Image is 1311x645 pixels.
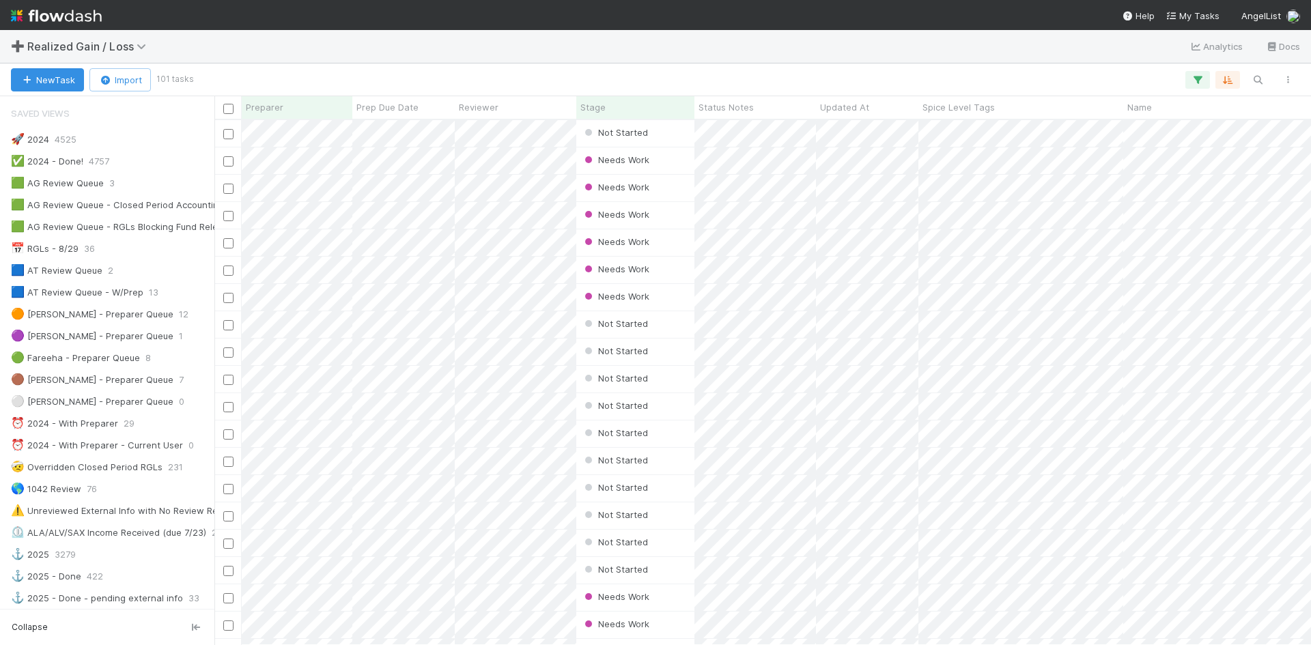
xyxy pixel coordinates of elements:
[223,375,234,385] input: Toggle Row Selected
[582,508,648,521] div: Not Started
[223,566,234,576] input: Toggle Row Selected
[223,511,234,521] input: Toggle Row Selected
[582,481,648,494] div: Not Started
[582,426,648,440] div: Not Started
[179,371,184,388] span: 7
[87,568,103,585] span: 422
[145,349,151,367] span: 8
[11,371,173,388] div: [PERSON_NAME] - Preparer Queue
[223,320,234,330] input: Toggle Row Selected
[582,536,648,547] span: Not Started
[11,286,25,298] span: 🟦
[223,156,234,167] input: Toggle Row Selected
[582,535,648,549] div: Not Started
[179,306,188,323] span: 12
[223,266,234,276] input: Toggle Row Selected
[11,218,234,235] div: AG Review Queue - RGLs Blocking Fund Release
[11,306,173,323] div: [PERSON_NAME] - Preparer Queue
[11,330,25,341] span: 🟣
[188,437,194,454] span: 0
[11,526,25,538] span: ⏲️
[149,284,158,301] span: 13
[582,235,649,248] div: Needs Work
[356,100,419,114] span: Prep Due Date
[1189,38,1243,55] a: Analytics
[582,209,649,220] span: Needs Work
[84,240,95,257] span: 36
[89,68,151,91] button: Import
[1122,9,1155,23] div: Help
[11,262,102,279] div: AT Review Queue
[223,593,234,603] input: Toggle Row Selected
[179,393,184,410] span: 0
[11,240,79,257] div: RGLs - 8/29
[582,371,648,385] div: Not Started
[582,509,648,520] span: Not Started
[1265,38,1300,55] a: Docs
[582,617,649,631] div: Needs Work
[11,483,25,494] span: 🌎
[11,461,25,472] span: 🤕
[582,373,648,384] span: Not Started
[11,177,25,188] span: 🟩
[582,317,648,330] div: Not Started
[11,548,25,560] span: ⚓
[223,347,234,358] input: Toggle Row Selected
[223,129,234,139] input: Toggle Row Selected
[582,153,649,167] div: Needs Work
[582,207,649,221] div: Needs Work
[1166,10,1220,21] span: My Tasks
[11,437,183,454] div: 2024 - With Preparer - Current User
[582,182,649,192] span: Needs Work
[223,104,234,114] input: Toggle All Rows Selected
[11,264,25,276] span: 🟦
[582,263,649,274] span: Needs Work
[11,439,25,450] span: ⏰
[223,402,234,412] input: Toggle Row Selected
[156,73,194,85] small: 101 tasks
[582,236,649,247] span: Needs Work
[582,590,649,603] div: Needs Work
[109,175,115,192] span: 3
[1286,10,1300,23] img: avatar_1c2f0edd-858e-4812-ac14-2a8986687c67.png
[582,453,648,467] div: Not Started
[11,197,224,214] div: AG Review Queue - Closed Period Accounting
[11,570,25,582] span: ⚓
[582,564,648,575] span: Not Started
[11,100,70,127] span: Saved Views
[223,539,234,549] input: Toggle Row Selected
[11,373,25,385] span: 🟤
[87,481,97,498] span: 76
[11,242,25,254] span: 📅
[12,621,48,633] span: Collapse
[582,126,648,139] div: Not Started
[1166,9,1220,23] a: My Tasks
[11,308,25,319] span: 🟠
[582,562,648,576] div: Not Started
[27,40,153,53] span: Realized Gain / Loss
[179,328,183,345] span: 1
[55,546,76,563] span: 3279
[223,184,234,194] input: Toggle Row Selected
[11,459,163,476] div: Overridden Closed Period RGLs
[582,318,648,329] span: Not Started
[820,100,869,114] span: Updated At
[459,100,498,114] span: Reviewer
[89,153,109,170] span: 4757
[124,415,135,432] span: 29
[11,40,25,52] span: ➕
[582,618,649,629] span: Needs Work
[246,100,283,114] span: Preparer
[223,238,234,248] input: Toggle Row Selected
[11,220,25,232] span: 🟩
[188,590,199,607] span: 33
[223,484,234,494] input: Toggle Row Selected
[11,352,25,363] span: 🟢
[11,153,83,170] div: 2024 - Done!
[223,211,234,221] input: Toggle Row Selected
[11,415,118,432] div: 2024 - With Preparer
[582,127,648,138] span: Not Started
[11,395,25,407] span: ⚪
[1241,10,1281,21] span: AngelList
[922,100,995,114] span: Spice Level Tags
